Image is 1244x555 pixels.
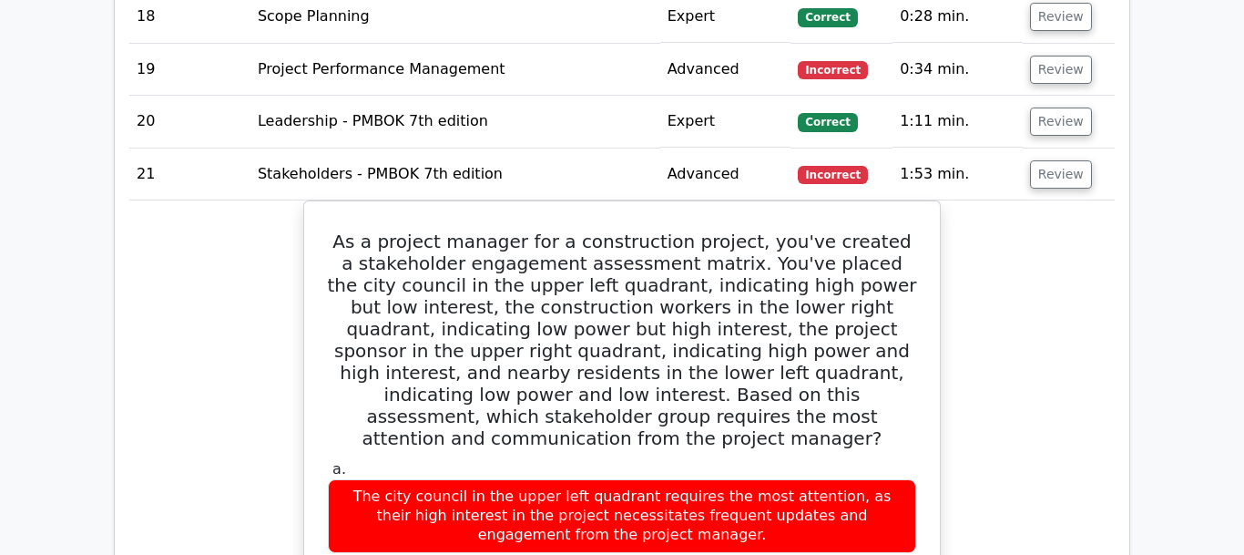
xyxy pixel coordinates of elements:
td: Advanced [660,149,791,200]
td: Advanced [660,44,791,96]
td: Stakeholders - PMBOK 7th edition [250,149,660,200]
td: 1:53 min. [892,149,1023,200]
span: Incorrect [798,61,868,79]
button: Review [1030,160,1092,189]
td: Project Performance Management [250,44,660,96]
span: Incorrect [798,166,868,184]
td: 21 [129,149,250,200]
td: 0:34 min. [892,44,1023,96]
h5: As a project manager for a construction project, you've created a stakeholder engagement assessme... [326,231,918,449]
td: 20 [129,96,250,148]
button: Review [1030,3,1092,31]
button: Review [1030,108,1092,136]
td: Leadership - PMBOK 7th edition [250,96,660,148]
button: Review [1030,56,1092,84]
td: Expert [660,96,791,148]
span: Correct [798,113,857,131]
td: 1:11 min. [892,96,1023,148]
span: a. [332,460,346,478]
td: 19 [129,44,250,96]
span: Correct [798,8,857,26]
div: The city council in the upper left quadrant requires the most attention, as their high interest i... [328,479,916,552]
